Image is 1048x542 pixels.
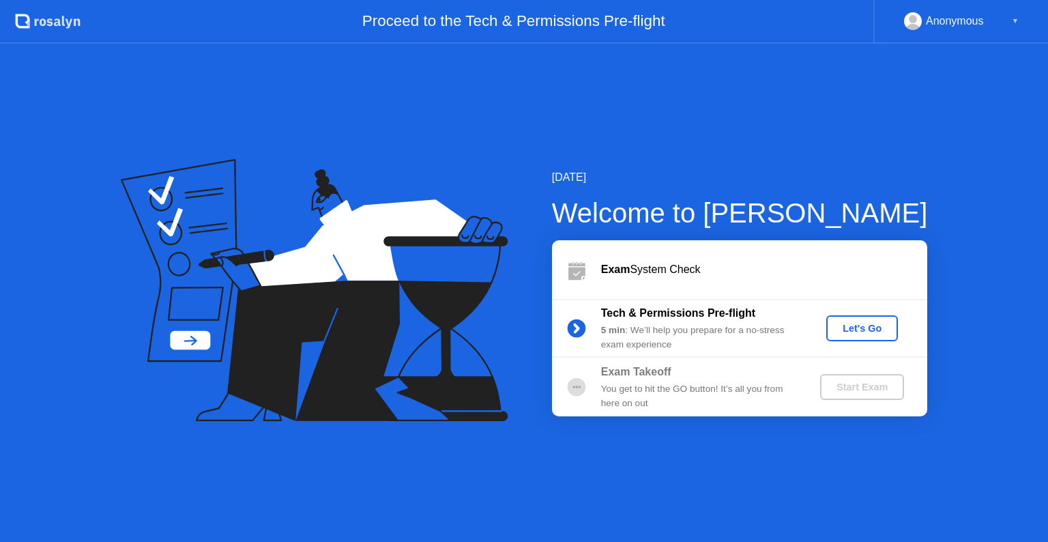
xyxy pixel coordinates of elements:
b: Exam Takeoff [601,366,671,377]
div: : We’ll help you prepare for a no-stress exam experience [601,324,798,352]
div: ▼ [1012,12,1019,30]
button: Start Exam [820,374,904,400]
button: Let's Go [826,315,898,341]
div: Start Exam [826,382,899,393]
div: System Check [601,261,927,278]
b: Tech & Permissions Pre-flight [601,307,755,319]
div: Let's Go [832,323,892,334]
div: [DATE] [552,169,928,186]
div: Anonymous [926,12,984,30]
div: You get to hit the GO button! It’s all you from here on out [601,382,798,410]
div: Welcome to [PERSON_NAME] [552,192,928,233]
b: Exam [601,263,630,275]
b: 5 min [601,325,626,335]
